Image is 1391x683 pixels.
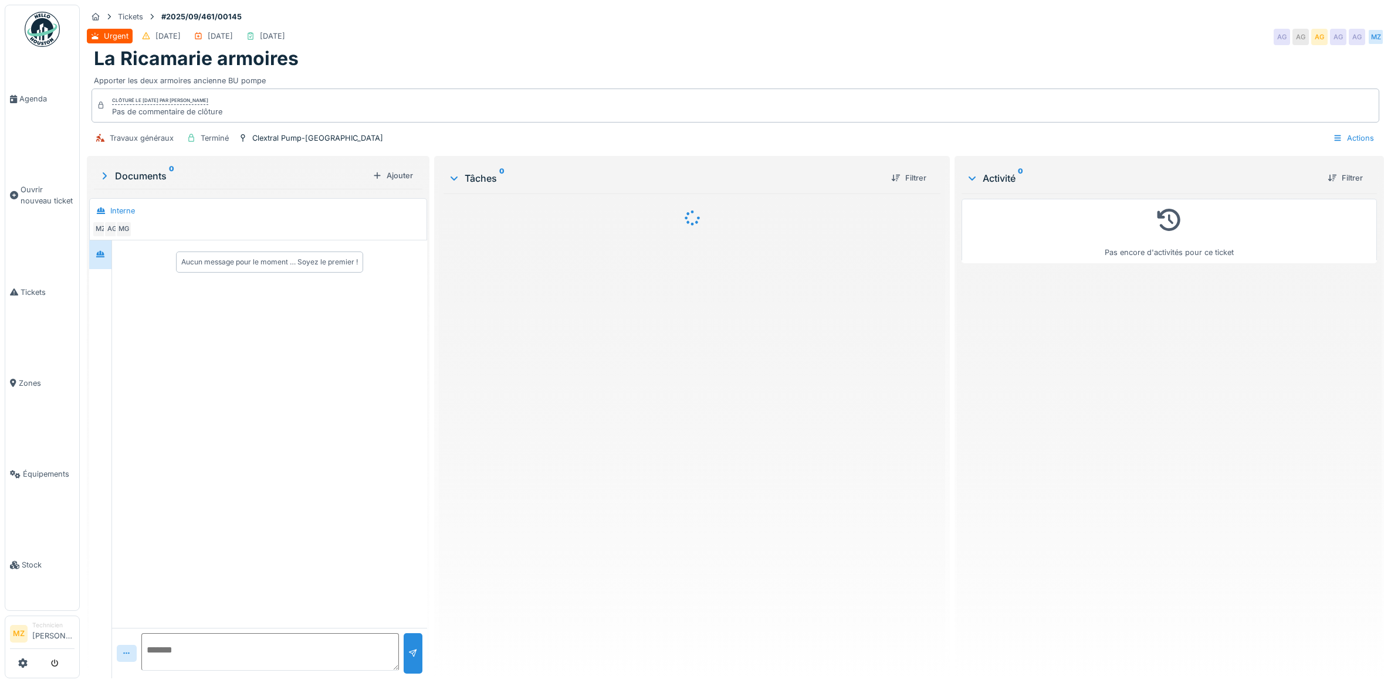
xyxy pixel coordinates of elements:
[5,247,79,338] a: Tickets
[969,204,1369,259] div: Pas encore d'activités pour ce ticket
[21,287,75,298] span: Tickets
[1274,29,1290,45] div: AG
[181,257,358,267] div: Aucun message pour le moment … Soyez le premier !
[201,132,229,144] div: Terminé
[19,93,75,104] span: Agenda
[22,559,75,570] span: Stock
[104,30,128,42] div: Urgent
[448,171,882,185] div: Tâches
[260,30,285,42] div: [DATE]
[1328,130,1379,147] div: Actions
[10,625,28,643] li: MZ
[94,70,1377,86] div: Apporter les deux armoires ancienne BU pompe
[1349,29,1365,45] div: AG
[116,221,132,237] div: MG
[886,170,931,186] div: Filtrer
[112,97,208,105] div: Clôturé le [DATE] par [PERSON_NAME]
[1368,29,1384,45] div: MZ
[104,221,120,237] div: AG
[118,11,143,22] div: Tickets
[169,169,174,183] sup: 0
[19,378,75,389] span: Zones
[99,169,368,183] div: Documents
[21,184,75,206] span: Ouvrir nouveau ticket
[157,11,246,22] strong: #2025/09/461/00145
[1292,29,1309,45] div: AG
[368,168,418,184] div: Ajouter
[110,205,135,216] div: Interne
[5,338,79,429] a: Zones
[5,144,79,246] a: Ouvrir nouveau ticket
[1311,29,1328,45] div: AG
[499,171,505,185] sup: 0
[5,519,79,610] a: Stock
[23,468,75,480] span: Équipements
[32,621,75,630] div: Technicien
[208,30,233,42] div: [DATE]
[25,12,60,47] img: Badge_color-CXgf-gQk.svg
[94,47,299,70] h1: La Ricamarie armoires
[110,132,174,144] div: Travaux généraux
[5,53,79,144] a: Agenda
[5,429,79,519] a: Équipements
[10,621,75,649] a: MZ Technicien[PERSON_NAME]
[155,30,181,42] div: [DATE]
[1330,29,1346,45] div: AG
[966,171,1318,185] div: Activité
[112,106,222,117] div: Pas de commentaire de clôture
[1018,171,1023,185] sup: 0
[1323,170,1368,186] div: Filtrer
[92,221,109,237] div: MZ
[32,621,75,646] li: [PERSON_NAME]
[252,132,383,144] div: Clextral Pump-[GEOGRAPHIC_DATA]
